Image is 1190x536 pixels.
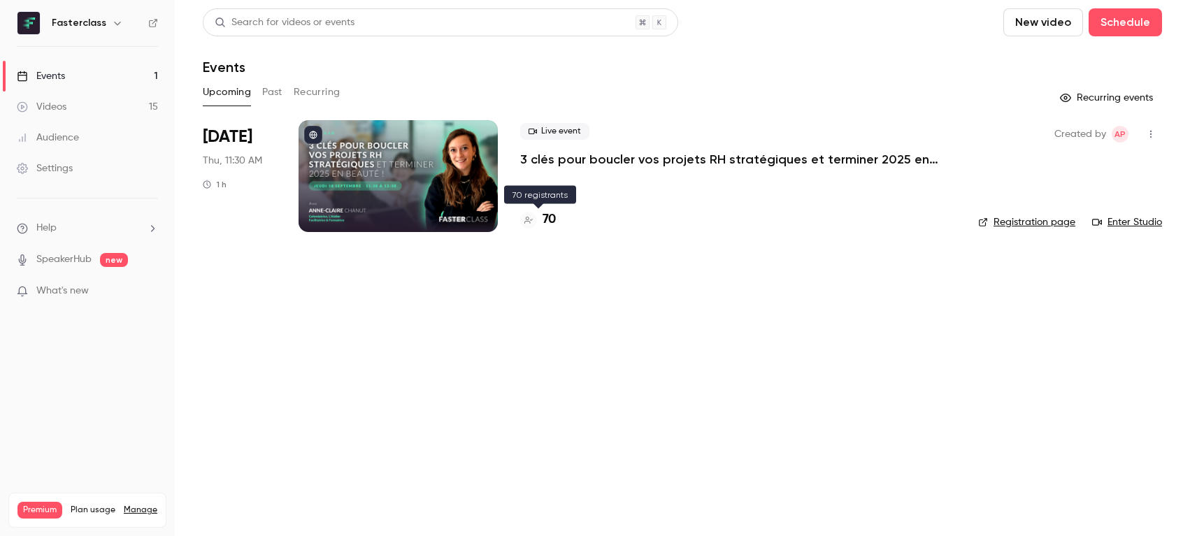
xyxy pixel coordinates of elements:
[543,210,556,229] h4: 70
[72,89,108,99] div: Domaine
[1054,126,1106,143] span: Created by
[22,22,34,34] img: logo_orange.svg
[1114,126,1126,143] span: AP
[1089,8,1162,36] button: Schedule
[520,210,556,229] a: 70
[262,81,282,103] button: Past
[1112,126,1128,143] span: Amory Panné
[39,22,69,34] div: v 4.0.25
[57,88,68,99] img: tab_domain_overview_orange.svg
[203,81,251,103] button: Upcoming
[17,100,66,114] div: Videos
[22,36,34,48] img: website_grey.svg
[100,253,128,267] span: new
[203,59,245,75] h1: Events
[141,285,158,298] iframe: Noticeable Trigger
[17,131,79,145] div: Audience
[203,126,252,148] span: [DATE]
[203,179,227,190] div: 1 h
[1054,87,1162,109] button: Recurring events
[159,88,170,99] img: tab_keywords_by_traffic_grey.svg
[17,69,65,83] div: Events
[36,221,57,236] span: Help
[36,252,92,267] a: SpeakerHub
[1003,8,1083,36] button: New video
[215,15,354,30] div: Search for videos or events
[124,505,157,516] a: Manage
[71,505,115,516] span: Plan usage
[1092,215,1162,229] a: Enter Studio
[294,81,340,103] button: Recurring
[203,120,276,232] div: Sep 18 Thu, 11:30 AM (Europe/Paris)
[978,215,1075,229] a: Registration page
[174,89,214,99] div: Mots-clés
[52,16,106,30] h6: Fasterclass
[36,36,158,48] div: Domaine: [DOMAIN_NAME]
[36,284,89,298] span: What's new
[17,221,158,236] li: help-dropdown-opener
[520,123,589,140] span: Live event
[17,161,73,175] div: Settings
[520,151,940,168] a: 3 clés pour boucler vos projets RH stratégiques et terminer 2025 en beauté !
[17,12,40,34] img: Fasterclass
[17,502,62,519] span: Premium
[203,154,262,168] span: Thu, 11:30 AM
